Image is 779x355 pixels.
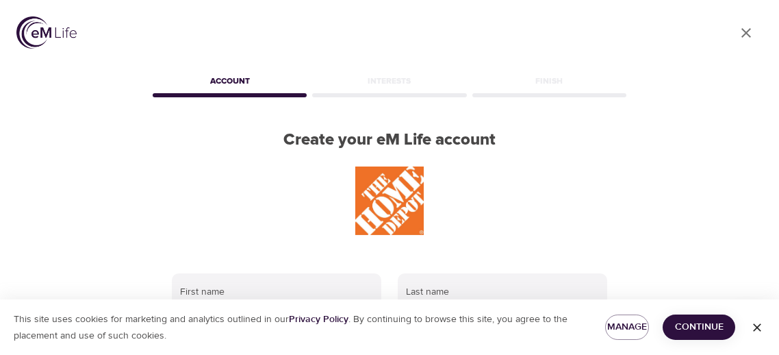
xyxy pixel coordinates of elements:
span: Continue [674,319,724,336]
img: logo [16,16,77,49]
a: close [730,16,763,49]
span: Manage [616,319,638,336]
h2: Create your eM Life account [150,130,629,150]
button: Manage [605,315,649,340]
img: THD%20Logo.JPG [355,167,424,235]
a: Privacy Policy [289,313,348,326]
button: Continue [663,315,735,340]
